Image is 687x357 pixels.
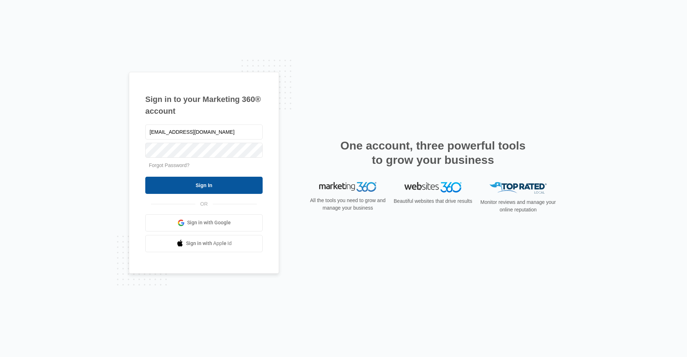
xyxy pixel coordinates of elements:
p: Monitor reviews and manage your online reputation [478,199,558,214]
a: Sign in with Apple Id [145,235,263,252]
img: Top Rated Local [489,182,547,194]
a: Forgot Password? [149,162,190,168]
a: Sign in with Google [145,214,263,231]
span: Sign in with Apple Id [186,240,232,247]
img: Marketing 360 [319,182,376,192]
input: Email [145,124,263,140]
p: All the tools you need to grow and manage your business [308,197,388,212]
h1: Sign in to your Marketing 360® account [145,93,263,117]
input: Sign In [145,177,263,194]
p: Beautiful websites that drive results [393,197,473,205]
span: Sign in with Google [187,219,231,226]
span: OR [195,200,213,208]
h2: One account, three powerful tools to grow your business [338,138,528,167]
img: Websites 360 [404,182,462,192]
